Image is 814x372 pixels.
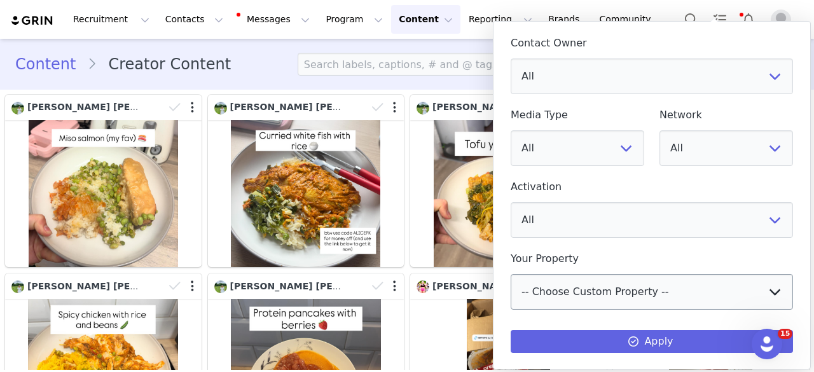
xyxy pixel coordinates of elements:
[771,10,791,30] img: placeholder-profile.jpg
[735,5,762,34] button: Notifications
[677,5,705,34] button: Search
[11,102,24,114] img: 85721c26-96e9-4805-80b5-dc71b8a26bd5.jpg
[763,10,804,30] button: Profile
[66,5,157,34] button: Recruitment
[15,53,87,76] a: Content
[752,329,782,359] iframe: Intercom live chat
[318,5,390,34] button: Program
[231,5,317,34] button: Messages
[298,53,520,76] input: Search labels, captions, # and @ tags
[417,280,429,293] img: f4a6359a-bae5-43d6-b728-c437e4b9f5a7.jpg
[511,181,793,193] h4: Activation
[659,109,793,121] h4: Network
[511,253,793,265] h4: Your Property
[214,102,227,114] img: 85721c26-96e9-4805-80b5-dc71b8a26bd5.jpg
[461,5,540,34] button: Reporting
[706,5,734,34] a: Tasks
[541,5,591,34] a: Brands
[432,102,601,112] span: [PERSON_NAME] [PERSON_NAME]
[778,329,792,339] span: 15
[511,330,793,353] button: Apply
[11,280,24,293] img: 85721c26-96e9-4805-80b5-dc71b8a26bd5.jpg
[230,281,399,291] span: [PERSON_NAME] [PERSON_NAME]
[10,15,55,27] img: grin logo
[214,280,227,293] img: 85721c26-96e9-4805-80b5-dc71b8a26bd5.jpg
[27,102,196,112] span: [PERSON_NAME] [PERSON_NAME]
[592,5,665,34] a: Community
[27,281,196,291] span: [PERSON_NAME] [PERSON_NAME]
[230,102,399,112] span: [PERSON_NAME] [PERSON_NAME]
[391,5,460,34] button: Content
[511,38,793,49] h4: Contact Owner
[511,109,644,121] h4: Media Type
[158,5,231,34] button: Contacts
[432,281,515,291] span: [PERSON_NAME]
[417,102,429,114] img: 85721c26-96e9-4805-80b5-dc71b8a26bd5.jpg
